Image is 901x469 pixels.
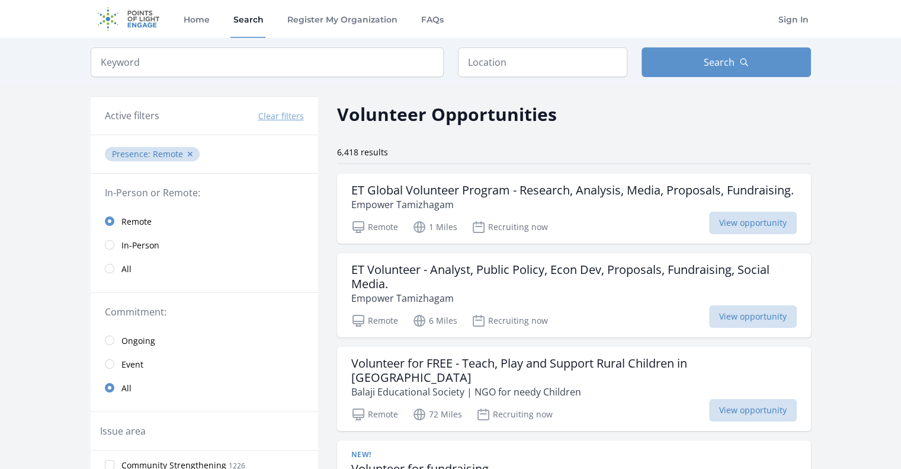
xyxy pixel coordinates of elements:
[458,47,627,77] input: Location
[105,109,159,123] h3: Active filters
[351,263,797,291] h3: ET Volunteer - Analyst, Public Policy, Econ Dev, Proposals, Fundraising, Social Media.
[91,209,318,233] a: Remote
[187,148,194,160] button: ✕
[351,183,794,197] h3: ET Global Volunteer Program - Research, Analysis, Media, Proposals, Fundraising.
[351,197,794,212] p: Empower Tamizhagam
[351,385,797,399] p: Balaji Educational Society | NGO for needy Children
[412,220,457,234] p: 1 Miles
[105,186,304,200] legend: In-Person or Remote:
[91,257,318,280] a: All
[412,407,462,422] p: 72 Miles
[351,450,371,460] span: New!
[121,359,143,371] span: Event
[121,335,155,347] span: Ongoing
[351,291,797,305] p: Empower Tamizhagam
[121,382,132,394] span: All
[121,263,132,275] span: All
[91,376,318,400] a: All
[112,148,153,159] span: Presence :
[121,240,159,251] span: In-Person
[337,347,811,431] a: Volunteer for FREE - Teach, Play and Support Rural Children in [GEOGRAPHIC_DATA] Balaji Education...
[642,47,811,77] button: Search
[337,253,811,337] a: ET Volunteer - Analyst, Public Policy, Econ Dev, Proposals, Fundraising, Social Media. Empower Ta...
[337,174,811,244] a: ET Global Volunteer Program - Research, Analysis, Media, Proposals, Fundraising. Empower Tamizhag...
[472,220,548,234] p: Recruiting now
[91,328,318,352] a: Ongoing
[121,216,152,228] span: Remote
[153,148,183,159] span: Remote
[709,212,797,234] span: View opportunity
[704,55,735,69] span: Search
[351,314,398,328] p: Remote
[258,110,304,122] button: Clear filters
[337,146,388,158] span: 6,418 results
[476,407,553,422] p: Recruiting now
[91,352,318,376] a: Event
[100,424,146,438] legend: Issue area
[351,407,398,422] p: Remote
[337,101,557,127] h2: Volunteer Opportunities
[91,233,318,257] a: In-Person
[412,314,457,328] p: 6 Miles
[351,220,398,234] p: Remote
[709,305,797,328] span: View opportunity
[351,356,797,385] h3: Volunteer for FREE - Teach, Play and Support Rural Children in [GEOGRAPHIC_DATA]
[91,47,444,77] input: Keyword
[472,314,548,328] p: Recruiting now
[105,305,304,319] legend: Commitment:
[709,399,797,422] span: View opportunity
